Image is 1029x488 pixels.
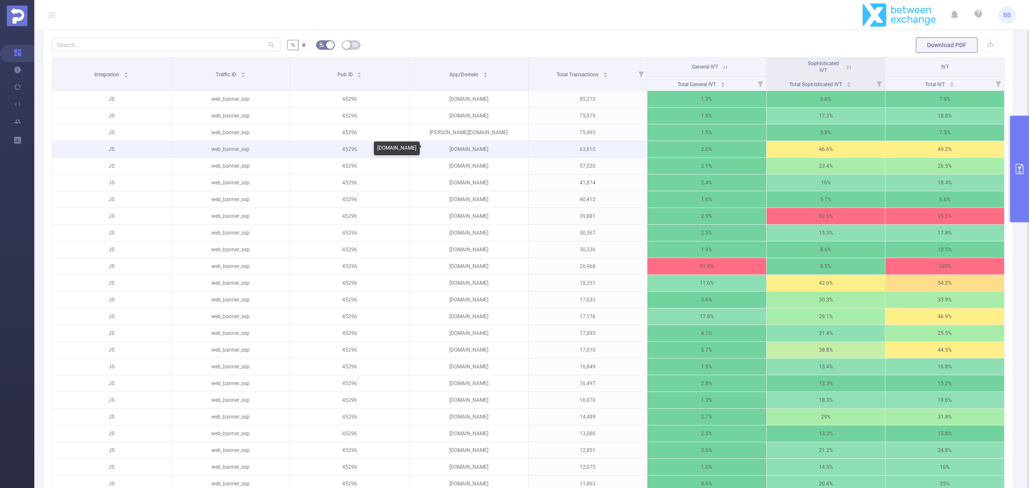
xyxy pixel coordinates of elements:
p: JS [52,158,171,174]
p: [DOMAIN_NAME] [409,175,528,191]
p: 75,495 [529,124,647,141]
p: 45296 [290,275,409,291]
p: 17,010 [529,342,647,358]
i: icon: caret-down [720,84,725,86]
span: Pub ID [337,72,354,78]
p: 1.3% [647,91,766,107]
p: 5.8% [767,124,885,141]
p: 2.5% [647,425,766,442]
p: 85,210 [529,91,647,107]
p: 8.5% [767,258,885,274]
i: icon: caret-up [357,71,362,73]
p: 45296 [290,308,409,325]
p: 1.5% [647,108,766,124]
p: 42.6% [767,275,885,291]
p: 2.5% [647,225,766,241]
p: 7.3% [885,124,1004,141]
span: Traffic ID [216,72,238,78]
p: [DOMAIN_NAME] [409,459,528,475]
p: [DOMAIN_NAME] [409,191,528,208]
div: Sort [357,71,362,76]
p: 24.8% [885,442,1004,458]
p: 2.6% [647,141,766,157]
p: 4.1% [647,325,766,341]
p: 45296 [290,409,409,425]
p: 45296 [290,459,409,475]
p: JS [52,459,171,475]
p: web_banner_ssp [171,325,290,341]
span: Total Transactions [557,72,600,78]
p: 17,176 [529,308,647,325]
i: icon: caret-down [603,74,608,77]
i: icon: caret-down [949,84,954,86]
p: [DOMAIN_NAME] [409,392,528,408]
p: 1.6% [647,191,766,208]
div: Sort [603,71,608,76]
p: 14,489 [529,409,647,425]
p: web_banner_ssp [171,442,290,458]
i: icon: caret-up [846,81,851,83]
span: Sophisticated IVT [808,60,839,73]
p: [DOMAIN_NAME] [409,208,528,224]
p: [DOMAIN_NAME] [409,91,528,107]
p: JS [52,392,171,408]
i: icon: table [352,42,358,47]
p: [DOMAIN_NAME] [409,275,528,291]
p: web_banner_ssp [171,258,290,274]
p: 16% [767,175,885,191]
p: 12,075 [529,459,647,475]
p: 29% [767,409,885,425]
p: JS [52,442,171,458]
p: 91.4% [647,258,766,274]
p: web_banner_ssp [171,91,290,107]
p: 26.5% [885,158,1004,174]
i: Filter menu [873,77,885,90]
p: 16,070 [529,392,647,408]
p: 17.3% [767,108,885,124]
p: 14.5% [767,459,885,475]
i: Filter menu [635,57,647,90]
p: 1.9% [647,241,766,258]
p: 45296 [290,124,409,141]
p: 18.8% [885,108,1004,124]
p: 39,881 [529,208,647,224]
p: [PERSON_NAME][DOMAIN_NAME] [409,124,528,141]
p: 17.8% [885,225,1004,241]
p: web_banner_ssp [171,208,290,224]
div: Sort [123,71,129,76]
p: 45296 [290,375,409,392]
p: 18,351 [529,275,647,291]
p: JS [52,225,171,241]
p: 49.2% [885,141,1004,157]
p: 95.5% [885,208,1004,224]
i: icon: caret-up [483,71,488,73]
p: 29.1% [767,308,885,325]
p: 21.4% [767,325,885,341]
p: 13.3% [767,425,885,442]
p: web_banner_ssp [171,108,290,124]
img: Protected Media [7,6,27,26]
p: 44.5% [885,342,1004,358]
p: 18.4% [885,175,1004,191]
div: Sort [846,81,851,86]
div: Sort [949,81,954,86]
div: Sort [241,71,246,76]
p: 5.1% [767,191,885,208]
p: 54.2% [885,275,1004,291]
p: 75,979 [529,108,647,124]
p: 19.6% [885,392,1004,408]
p: [DOMAIN_NAME] [409,375,528,392]
p: [DOMAIN_NAME] [409,442,528,458]
p: 1.3% [647,392,766,408]
p: 26,968 [529,258,647,274]
p: [DOMAIN_NAME] [409,108,528,124]
p: JS [52,409,171,425]
p: 2.8% [647,375,766,392]
div: [DOMAIN_NAME] [374,142,420,155]
p: 16% [885,459,1004,475]
p: 2.7% [647,409,766,425]
p: web_banner_ssp [171,308,290,325]
p: 45296 [290,91,409,107]
p: 38.8% [767,342,885,358]
p: web_banner_ssp [171,175,290,191]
